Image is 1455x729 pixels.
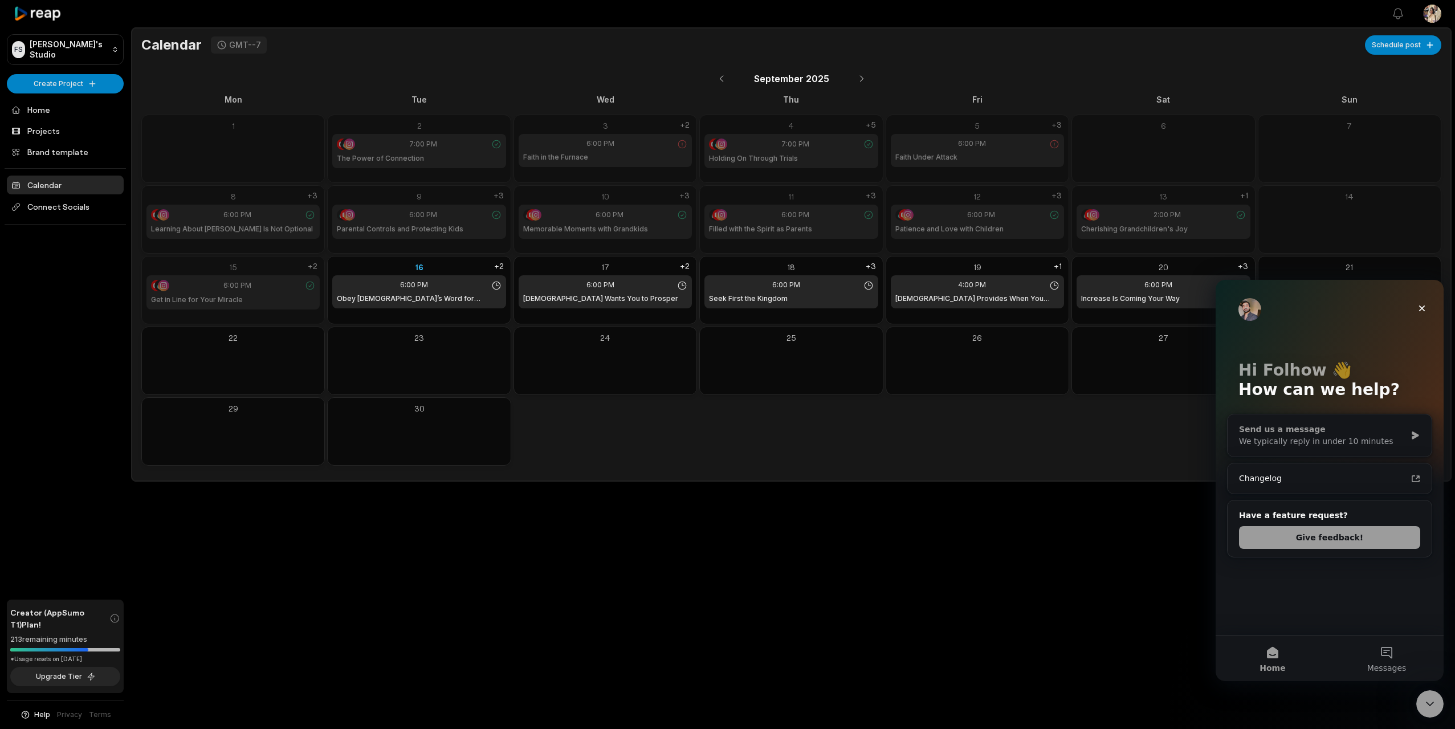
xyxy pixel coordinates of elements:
h1: Patience and Love with Children [895,224,1004,234]
span: Help [34,710,50,720]
a: Calendar [7,176,124,194]
div: 2 [332,120,506,132]
span: 6:00 PM [781,210,809,220]
iframe: Intercom live chat [1416,690,1444,718]
span: 6:00 PM [958,139,986,149]
div: 3 [519,120,692,132]
span: Creator (AppSumo T1) Plan! [10,606,109,630]
div: *Usage resets on [DATE] [10,655,120,663]
div: 9 [332,190,506,202]
div: GMT--7 [229,40,261,50]
div: Sat [1071,93,1255,105]
span: 6:00 PM [409,210,437,220]
span: 7:00 PM [781,139,809,149]
h1: The Power of Connection [337,153,424,164]
h1: Cherishing Grandchildren's Joy [1081,224,1188,234]
div: 6 [1077,120,1250,132]
span: September 2025 [754,72,829,85]
div: FS [12,41,25,58]
div: 18 [704,261,878,273]
h1: Parental Controls and Protecting Kids [337,224,463,234]
h1: Holding On Through Trials [709,153,798,164]
div: 5 [891,120,1064,132]
span: 6:00 PM [223,210,251,220]
div: Tue [327,93,511,105]
span: 2:00 PM [1154,210,1181,220]
h1: Memorable Moments with Grandkids [523,224,648,234]
span: 6:00 PM [772,280,800,290]
div: 15 [146,261,320,273]
div: Sun [1258,93,1441,105]
button: Create Project [7,74,124,93]
a: Brand template [7,142,124,161]
div: 8 [146,190,320,202]
h1: Calendar [141,36,202,54]
div: 4 [704,120,878,132]
div: 19 [891,261,1064,273]
h1: [DEMOGRAPHIC_DATA] Provides When You Sacrifice [895,294,1059,304]
h1: Obey [DEMOGRAPHIC_DATA]’s Word for Miracles [337,294,501,304]
h1: Faith Under Attack [895,152,957,162]
button: Schedule post [1365,35,1441,55]
span: 7:00 PM [409,139,437,149]
div: 7 [1263,120,1436,132]
div: 14 [1263,190,1436,202]
h1: Faith in the Furnace [523,152,588,162]
div: Mon [141,93,325,105]
div: Fri [886,93,1069,105]
iframe: Intercom live chat [1216,280,1444,681]
h1: Seek First the Kingdom [709,294,788,304]
div: 16 [332,261,506,273]
p: [PERSON_NAME]'s Studio [30,39,107,60]
h1: Learning About [PERSON_NAME] Is Not Optional [151,224,313,234]
div: Wed [513,93,697,105]
div: Thu [699,93,883,105]
span: 6:00 PM [1144,280,1172,290]
button: Upgrade Tier [10,667,120,686]
span: 4:00 PM [958,280,986,290]
h1: Get in Line for Your Miracle [151,295,243,305]
div: 11 [704,190,878,202]
div: 20 [1077,261,1250,273]
a: Home [7,100,124,119]
span: 6:00 PM [586,139,614,149]
span: 6:00 PM [400,280,428,290]
div: 1 [146,120,320,132]
h1: [DEMOGRAPHIC_DATA] Wants You to Prosper [523,294,678,304]
div: 213 remaining minutes [10,634,120,645]
span: 6:00 PM [586,280,614,290]
a: Terms [89,710,111,720]
button: Help [20,710,50,720]
div: 12 [891,190,1064,202]
h1: Increase Is Coming Your Way [1081,294,1180,304]
span: 6:00 PM [223,280,251,291]
span: 6:00 PM [967,210,995,220]
span: Connect Socials [7,197,124,217]
a: Projects [7,121,124,140]
div: 17 [519,261,692,273]
a: Privacy [57,710,82,720]
span: 6:00 PM [596,210,623,220]
h1: Filled with the Spirit as Parents [709,224,812,234]
div: 13 [1077,190,1250,202]
div: 10 [519,190,692,202]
